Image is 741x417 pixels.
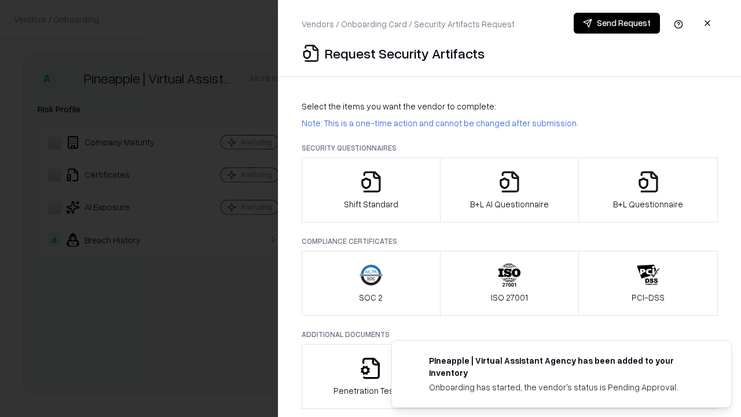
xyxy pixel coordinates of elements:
[429,381,703,393] div: Onboarding has started, the vendor's status is Pending Approval.
[440,251,579,316] button: ISO 27001
[302,117,718,129] p: Note: This is a one-time action and cannot be changed after submission.
[302,18,515,30] p: Vendors / Onboarding Card / Security Artifacts Request
[440,158,579,222] button: B+L AI Questionnaire
[302,251,441,316] button: SOC 2
[359,291,383,303] p: SOC 2
[302,143,718,153] p: Security Questionnaires
[333,385,408,397] p: Penetration Testing
[578,158,718,222] button: B+L Questionnaire
[302,330,718,339] p: Additional Documents
[344,198,398,210] p: Shift Standard
[578,251,718,316] button: PCI-DSS
[429,354,703,379] div: Pineapple | Virtual Assistant Agency has been added to your inventory
[302,100,718,112] p: Select the items you want the vendor to complete:
[325,44,485,63] p: Request Security Artifacts
[470,198,549,210] p: B+L AI Questionnaire
[302,344,441,409] button: Penetration Testing
[302,236,718,246] p: Compliance Certificates
[406,354,420,368] img: trypineapple.com
[491,291,528,303] p: ISO 27001
[574,13,660,34] button: Send Request
[632,291,665,303] p: PCI-DSS
[613,198,683,210] p: B+L Questionnaire
[302,158,441,222] button: Shift Standard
